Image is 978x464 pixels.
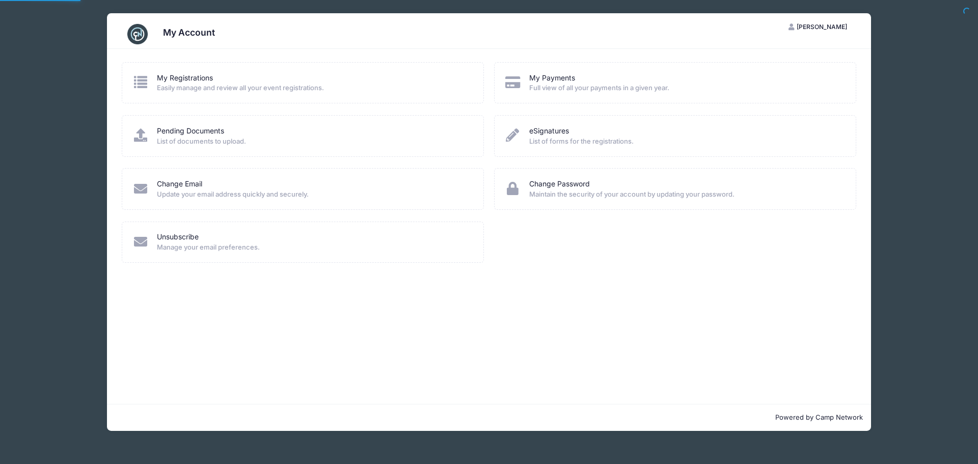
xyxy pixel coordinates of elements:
[529,189,843,200] span: Maintain the security of your account by updating your password.
[115,413,863,423] p: Powered by Camp Network
[157,137,470,147] span: List of documents to upload.
[529,73,575,84] a: My Payments
[157,232,199,242] a: Unsubscribe
[157,242,470,253] span: Manage your email preferences.
[157,73,213,84] a: My Registrations
[529,126,569,137] a: eSignatures
[157,179,202,189] a: Change Email
[157,83,470,93] span: Easily manage and review all your event registrations.
[157,126,224,137] a: Pending Documents
[797,23,847,31] span: [PERSON_NAME]
[163,27,215,38] h3: My Account
[157,189,470,200] span: Update your email address quickly and securely.
[529,137,843,147] span: List of forms for the registrations.
[529,83,843,93] span: Full view of all your payments in a given year.
[780,18,856,36] button: [PERSON_NAME]
[529,179,590,189] a: Change Password
[127,24,148,44] img: CampNetwork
